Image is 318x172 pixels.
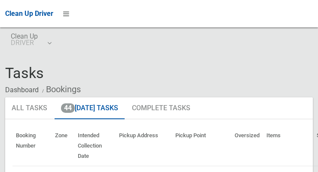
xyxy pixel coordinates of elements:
[5,27,56,55] a: Clean UpDRIVER
[12,126,52,166] th: Booking Number
[116,126,172,166] th: Pickup Address
[52,126,74,166] th: Zone
[40,81,81,97] li: Bookings
[172,126,231,166] th: Pickup Point
[11,39,38,46] small: DRIVER
[5,9,53,18] span: Clean Up Driver
[11,33,51,46] span: Clean Up
[55,97,125,120] a: 44[DATE] Tasks
[5,64,44,81] span: Tasks
[5,97,54,120] a: All Tasks
[125,97,197,120] a: Complete Tasks
[74,126,116,166] th: Intended Collection Date
[5,86,39,94] a: Dashboard
[231,126,263,166] th: Oversized
[263,126,313,166] th: Items
[5,7,53,20] a: Clean Up Driver
[61,103,75,113] span: 44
